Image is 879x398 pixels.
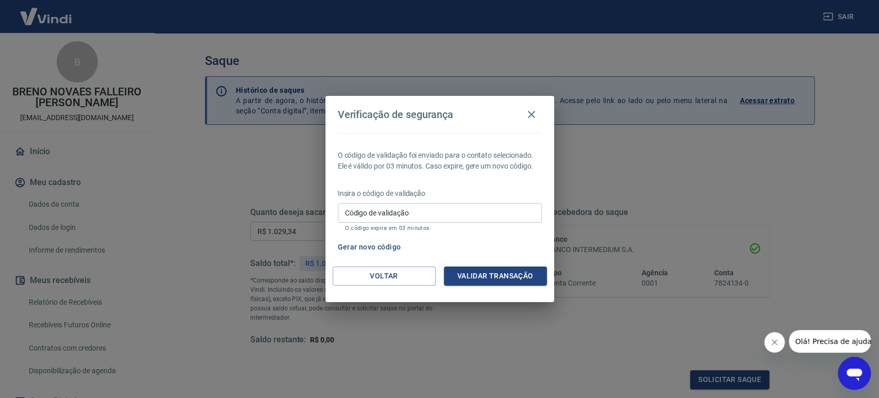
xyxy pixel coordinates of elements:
[338,188,542,199] p: Insira o código de validação
[789,330,871,353] iframe: Mensagem da empresa
[338,150,542,172] p: O código de validação foi enviado para o contato selecionado. Ele é válido por 03 minutos. Caso e...
[338,108,454,121] h4: Verificação de segurança
[6,7,87,15] span: Olá! Precisa de ajuda?
[764,332,785,353] iframe: Fechar mensagem
[838,357,871,390] iframe: Botão para abrir a janela de mensagens
[345,225,535,231] p: O código expira em 03 minutos.
[334,238,405,257] button: Gerar novo código
[444,267,547,286] button: Validar transação
[333,267,436,286] button: Voltar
